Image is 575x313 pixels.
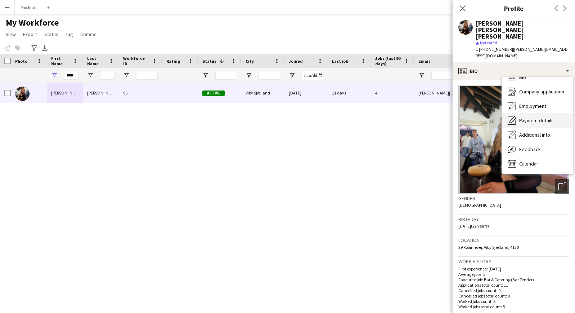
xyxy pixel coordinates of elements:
[458,272,569,277] p: Average jobs: 5
[166,58,180,64] span: Rating
[202,58,216,64] span: Status
[458,216,569,222] h3: Birthday
[328,83,371,103] div: 11 days
[502,84,573,99] div: Company application
[87,56,106,66] span: Last Name
[519,103,546,109] span: Employment
[246,72,252,79] button: Open Filter Menu
[332,58,348,64] span: Last job
[458,282,569,288] p: Applications total count: 11
[519,74,526,80] span: Bio
[431,71,554,80] input: Email Filter Input
[15,58,27,64] span: Photo
[418,72,425,79] button: Open Filter Menu
[458,288,569,293] p: Cancelled jobs count: 0
[502,142,573,156] div: Feedback
[246,58,254,64] span: City
[15,0,44,14] button: Mocktails
[414,83,558,103] div: [PERSON_NAME][EMAIL_ADDRESS][DOMAIN_NAME]
[3,30,19,39] a: View
[458,277,569,282] p: Favourite job: Bar & Catering (Bar Tender)
[458,237,569,243] h3: Location
[418,58,430,64] span: Email
[519,88,564,95] span: Company application
[458,266,569,272] p: First experience: [DATE]
[41,30,61,39] a: Status
[6,31,16,38] span: View
[119,83,162,103] div: 96
[289,72,295,79] button: Open Filter Menu
[302,71,323,80] input: Joined Filter Input
[100,71,114,80] input: Last Name Filter Input
[87,72,94,79] button: Open Filter Menu
[458,258,569,265] h3: Work history
[44,31,58,38] span: Status
[66,31,73,38] span: Tag
[241,83,284,103] div: Viby Sjælland
[453,4,575,13] h3: Profile
[458,304,569,309] p: Worked jobs total count: 5
[458,299,569,304] p: Worked jobs count: 5
[476,47,513,52] span: t. [PHONE_NUMBER]
[519,146,541,153] span: Feedback
[40,44,49,52] app-action-btn: Export XLSX
[375,56,401,66] span: Jobs (last 90 days)
[63,30,76,39] a: Tag
[458,202,501,208] span: [DEMOGRAPHIC_DATA]
[453,62,575,80] div: Bio
[15,87,30,101] img: Lisa Garne Heller Petersen
[458,223,489,229] span: [DATE] (27 years)
[136,71,158,80] input: Workforce ID Filter Input
[64,71,78,80] input: First Name Filter Input
[555,179,569,194] div: Open photos pop-in
[284,83,328,103] div: [DATE]
[51,72,58,79] button: Open Filter Menu
[519,132,550,138] span: Additional info
[80,31,96,38] span: Comms
[20,30,40,39] a: Export
[502,70,573,84] div: Bio
[123,72,130,79] button: Open Filter Menu
[83,83,119,103] div: [PERSON_NAME]
[47,83,83,103] div: [PERSON_NAME] [PERSON_NAME]
[289,58,303,64] span: Joined
[51,56,70,66] span: First Name
[502,99,573,113] div: Employment
[502,128,573,142] div: Additional info
[23,31,37,38] span: Export
[371,83,414,103] div: 4
[458,244,519,250] span: 29 Robinievej, Viby Sjælland, 4130
[480,40,497,45] span: Not rated
[519,160,538,167] span: Calendar
[202,91,225,96] span: Active
[476,47,568,58] span: | [PERSON_NAME][EMAIL_ADDRESS][DOMAIN_NAME]
[476,20,569,40] div: [PERSON_NAME] [PERSON_NAME] [PERSON_NAME]
[202,72,209,79] button: Open Filter Menu
[259,71,280,80] input: City Filter Input
[215,71,237,80] input: Status Filter Input
[30,44,39,52] app-action-btn: Advanced filters
[6,17,59,28] span: My Workforce
[502,156,573,171] div: Calendar
[458,85,569,194] img: Crew avatar or photo
[77,30,99,39] a: Comms
[519,117,554,124] span: Payment details
[458,195,569,202] h3: Gender
[123,56,149,66] span: Workforce ID
[458,293,569,299] p: Cancelled jobs total count: 0
[502,113,573,128] div: Payment details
